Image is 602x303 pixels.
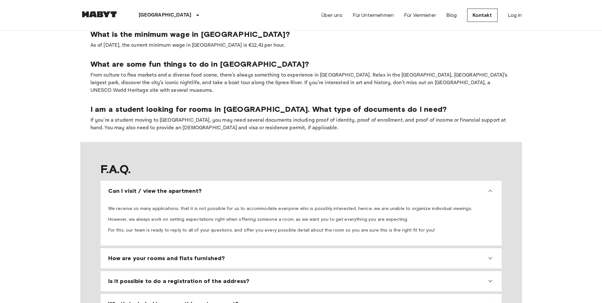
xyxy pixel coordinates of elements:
div: Is it possible to do a registration of the address? [103,273,499,289]
span: How are your rooms and flats furnished? [108,254,225,262]
span: Is it possible to do a registration of the address? [108,277,249,285]
p: We receive so many applications, that it is not possible for us to accommodate everyone who is po... [108,205,494,212]
p: [GEOGRAPHIC_DATA] [139,11,192,19]
p: For this, our team is ready to reply to all of your questions, and offer you every possible detai... [108,227,494,233]
a: Kontakt [467,9,498,22]
a: Für Unternehmen [353,11,394,19]
a: Für Vermieter [404,11,436,19]
p: As of [DATE], the current minimum wage in [GEOGRAPHIC_DATA] is €12,41 per hour. [90,42,512,49]
p: If you’re a student moving to [GEOGRAPHIC_DATA], you may need several documents including proof o... [90,117,512,132]
img: Habyt [80,11,118,17]
a: Über uns [321,11,342,19]
p: What is the minimum wage in [GEOGRAPHIC_DATA]? [90,30,512,39]
p: I am a student looking for rooms in [GEOGRAPHIC_DATA]. What type of documents do I need? [90,104,512,114]
p: From culture to flea markets and a diverse food scene, there’s always something to experience in ... [90,71,512,94]
p: What are some fun things to do in [GEOGRAPHIC_DATA]? [90,59,512,69]
a: Blog [446,11,457,19]
a: Log in [508,11,522,19]
div: How are your rooms and flats furnished? [103,251,499,266]
span: Can I visit / view the apartment? [108,187,202,195]
span: F.A.Q. [101,162,502,176]
div: Can I visit / view the apartment? [103,183,499,199]
p: However, we always work on setting expectations right when offering someone a room, as we want yo... [108,216,494,223]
